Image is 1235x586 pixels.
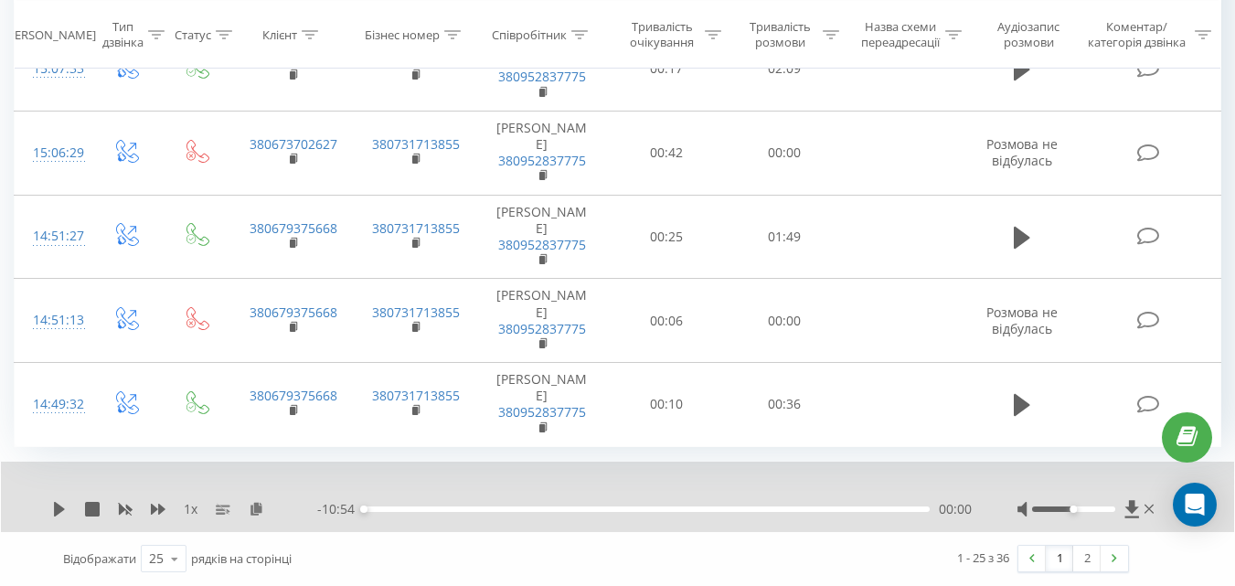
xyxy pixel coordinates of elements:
[498,320,586,337] a: 380952837775
[33,51,71,87] div: 15:07:33
[250,304,337,321] a: 380679375668
[4,27,96,42] div: [PERSON_NAME]
[726,195,844,279] td: 01:49
[33,218,71,254] div: 14:51:27
[250,135,337,153] a: 380673702627
[149,549,164,568] div: 25
[498,403,586,421] a: 380952837775
[175,27,211,42] div: Статус
[365,27,440,42] div: Бізнес номер
[608,363,726,447] td: 00:10
[372,387,460,404] a: 380731713855
[191,550,292,567] span: рядків на сторінці
[986,304,1058,337] span: Розмова не відбулась
[742,19,818,50] div: Тривалість розмови
[986,135,1058,169] span: Розмова не відбулась
[317,500,364,518] span: - 10:54
[957,549,1009,567] div: 1 - 25 з 36
[726,279,844,363] td: 00:00
[476,195,608,279] td: [PERSON_NAME]
[250,219,337,237] a: 380679375668
[608,279,726,363] td: 00:06
[476,279,608,363] td: [PERSON_NAME]
[983,19,1075,50] div: Аудіозапис розмови
[860,19,941,50] div: Назва схеми переадресації
[63,550,136,567] span: Відображати
[726,363,844,447] td: 00:36
[360,506,367,513] div: Accessibility label
[1070,506,1077,513] div: Accessibility label
[1083,19,1190,50] div: Коментар/категорія дзвінка
[1073,546,1101,571] a: 2
[372,219,460,237] a: 380731713855
[624,19,700,50] div: Тривалість очікування
[498,236,586,253] a: 380952837775
[33,135,71,171] div: 15:06:29
[476,111,608,195] td: [PERSON_NAME]
[476,363,608,447] td: [PERSON_NAME]
[250,387,337,404] a: 380679375668
[262,27,297,42] div: Клієнт
[1173,483,1217,527] div: Open Intercom Messenger
[608,195,726,279] td: 00:25
[726,27,844,112] td: 02:09
[184,500,197,518] span: 1 x
[939,500,972,518] span: 00:00
[726,111,844,195] td: 00:00
[372,135,460,153] a: 380731713855
[498,68,586,85] a: 380952837775
[476,27,608,112] td: [PERSON_NAME]
[102,19,144,50] div: Тип дзвінка
[608,111,726,195] td: 00:42
[33,387,71,422] div: 14:49:32
[33,303,71,338] div: 14:51:13
[492,27,567,42] div: Співробітник
[372,304,460,321] a: 380731713855
[1046,546,1073,571] a: 1
[608,27,726,112] td: 00:17
[498,152,586,169] a: 380952837775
